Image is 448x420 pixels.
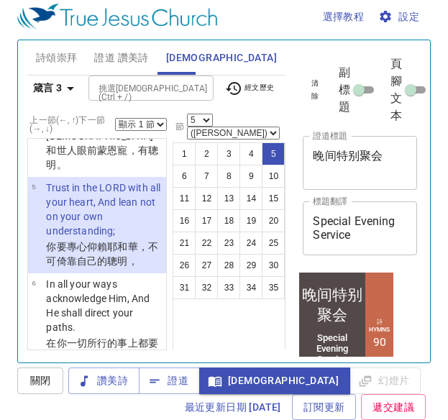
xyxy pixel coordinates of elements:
button: 12 [195,187,218,210]
button: 7 [195,165,218,188]
button: 24 [239,232,262,255]
button: 箴言 3 [27,75,86,101]
p: In all your ways acknowledge Him, And He shall direct your paths. [46,277,162,334]
span: 設定 [381,8,419,26]
button: 8 [217,165,240,188]
span: 證道 讚美詩 [94,49,148,67]
button: 14 [239,187,262,210]
p: 這樣，你必在 [DEMOGRAPHIC_DATA] [46,114,162,172]
button: 18 [217,209,240,232]
b: 箴言 3 [33,79,63,97]
span: 清除 [311,77,319,103]
button: 9 [239,165,262,188]
button: 26 [173,254,196,277]
textarea: Special Evening Service [313,214,407,242]
wh430: 和世人 [46,145,158,170]
p: 你要專心 [46,239,162,268]
wh3820: 仰賴 [46,241,158,267]
button: 5 [262,142,285,165]
button: 28 [217,254,240,277]
button: 6 [173,165,196,188]
button: 4 [239,142,262,165]
button: 19 [239,209,262,232]
button: 讚美詩 [68,367,140,394]
button: 17 [195,209,218,232]
wh120: 眼前 [46,145,158,170]
span: 遞交建議 [372,398,414,416]
button: 33 [217,276,240,299]
span: 最近更新日期 [DATE] [185,398,281,416]
button: 16 [173,209,196,232]
span: 頁腳文本 [390,55,402,124]
button: 21 [173,232,196,255]
span: 6 [32,279,35,287]
button: 25 [262,232,285,255]
button: 27 [195,254,218,277]
button: [DEMOGRAPHIC_DATA] [199,367,350,394]
span: 5 [32,183,35,191]
wh998: ， [128,255,138,267]
button: 15 [262,187,285,210]
button: 清除 [303,75,327,105]
button: 證道 [139,367,200,394]
button: 20 [262,209,285,232]
button: 設定 [375,4,425,30]
button: 11 [173,187,196,210]
span: 證道 [150,372,188,390]
button: 29 [239,254,262,277]
button: 13 [217,187,240,210]
button: 3 [217,142,240,165]
button: 34 [239,276,262,299]
span: 關閉 [29,372,52,390]
p: Trust in the LORD with all your heart, And lean not on your own understanding; [46,181,162,238]
span: 經文歷史 [225,80,275,97]
button: 經文歷史 [216,78,283,99]
span: 副標題 [339,64,350,116]
button: 2 [195,142,218,165]
button: 23 [217,232,240,255]
wh5869: 蒙 [46,145,158,170]
label: 上一節 (←, ↑) 下一節 (→, ↓) [29,116,115,133]
span: 讚美詩 [80,372,128,390]
span: [DEMOGRAPHIC_DATA] [211,372,339,390]
span: 選擇教程 [323,8,365,26]
iframe: from-child [297,270,396,396]
wh8172: 自己的聰明 [77,255,138,267]
label: 節 [173,122,184,131]
button: 35 [262,276,285,299]
button: 關閉 [17,367,63,394]
button: 10 [262,165,285,188]
button: 30 [262,254,285,277]
input: Type Bible Reference [93,80,186,96]
button: 1 [173,142,196,165]
button: 31 [173,276,196,299]
button: 選擇教程 [317,4,370,30]
span: [DEMOGRAPHIC_DATA] [166,49,277,67]
span: 訂閱更新 [303,398,345,416]
img: True Jesus Church [17,4,217,29]
span: 詩頌崇拜 [36,49,78,67]
button: 32 [195,276,218,299]
textarea: 晚间特别聚会 [313,149,407,176]
wh7922: 。 [57,159,67,170]
p: 在你一切所行的事上 [46,336,162,379]
button: 22 [195,232,218,255]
